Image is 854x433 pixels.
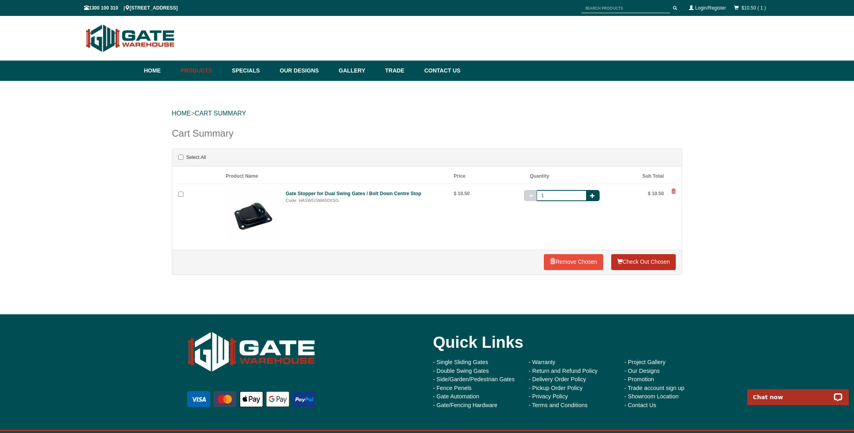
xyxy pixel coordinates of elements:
b: $ 10.50 [648,191,664,196]
iframe: LiveChat chat widget [742,380,854,405]
a: Cart Summary [195,110,246,117]
b: Quantity [530,173,549,179]
img: Gate Warehouse [186,326,317,378]
b: Sub Total [642,173,664,179]
a: - Side/Garden/Pedestrian Gates [433,376,515,382]
a: Gallery [335,61,381,81]
span: 1300 100 310 | [STREET_ADDRESS] [84,5,178,11]
div: Quick Links [433,326,708,358]
a: - Our Designs [624,368,660,374]
b: Product Name [226,173,258,179]
a: - Contact Us [624,402,656,408]
a: - Project Gallery [624,359,665,365]
a: - Return and Refund Policy [529,368,598,374]
a: - Double Swing Gates [433,368,489,374]
a: Gate Stopper for Dual Swing Gates / Bolt Down Centre Stop [286,191,421,196]
a: - Single Sliding Gates [433,359,488,365]
a: Login/Register [695,5,726,11]
a: - Gate/Fencing Hardware [433,402,498,408]
a: Our Designs [276,61,335,81]
div: > [172,101,682,126]
b: Price [454,173,465,179]
input: Select All [178,155,183,160]
a: $10.50 ( 1 ) [742,5,766,11]
img: payment options [186,390,317,409]
a: - Showroom Location [624,393,679,400]
div: Code: HASWGSMA50XSG [286,197,436,204]
a: Contact Us [420,61,460,81]
a: - Gate Automation [433,393,479,400]
a: Check Out Chosen [611,254,676,270]
a: - Pickup Order Policy [529,385,582,391]
a: - Privacy Policy [529,393,568,400]
a: Specials [228,61,276,81]
a: - Fence Penels [433,385,472,391]
a: - Warranty [529,359,555,365]
a: Trade [381,61,420,81]
a: - Promotion [624,376,654,382]
a: HOME [172,110,191,117]
a: - Delivery Order Policy [529,376,586,382]
a: - Trade account sign up [624,385,684,391]
a: Home [144,61,177,81]
a: Remove Chosen [544,254,603,270]
label: Select All [178,153,206,162]
div: Cart Summary [172,126,682,149]
img: gate-stopper-for-dual-swing-gates--bolt-down-centre-stop-20241017165549-ihi_thumb_small.jpg [226,190,280,244]
a: Products [177,61,228,81]
b: $ 10.50 [454,191,470,196]
img: Gate Warehouse [84,20,177,57]
a: - Terms and Conditions [529,402,588,408]
input: SEARCH PRODUCTS [581,3,670,13]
